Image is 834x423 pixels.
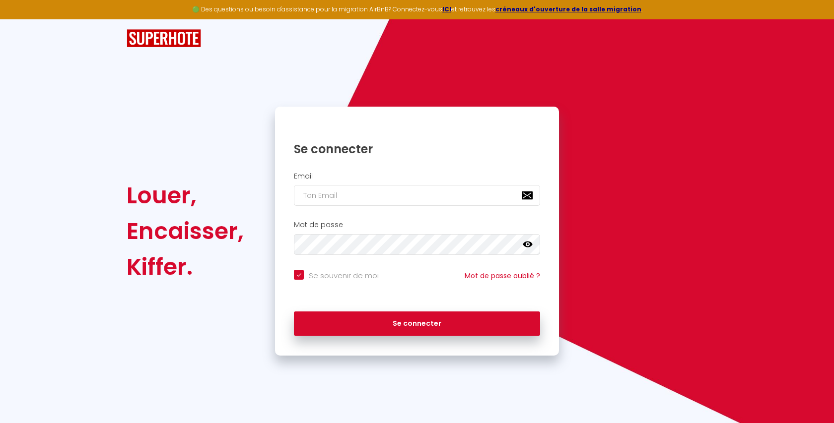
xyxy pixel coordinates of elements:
[294,221,540,229] h2: Mot de passe
[294,185,540,206] input: Ton Email
[294,141,540,157] h1: Se connecter
[294,172,540,181] h2: Email
[127,213,244,249] div: Encaisser,
[442,5,451,13] a: ICI
[294,311,540,336] button: Se connecter
[465,271,540,281] a: Mot de passe oublié ?
[495,5,641,13] a: créneaux d'ouverture de la salle migration
[127,249,244,285] div: Kiffer.
[127,178,244,213] div: Louer,
[127,29,201,48] img: SuperHote logo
